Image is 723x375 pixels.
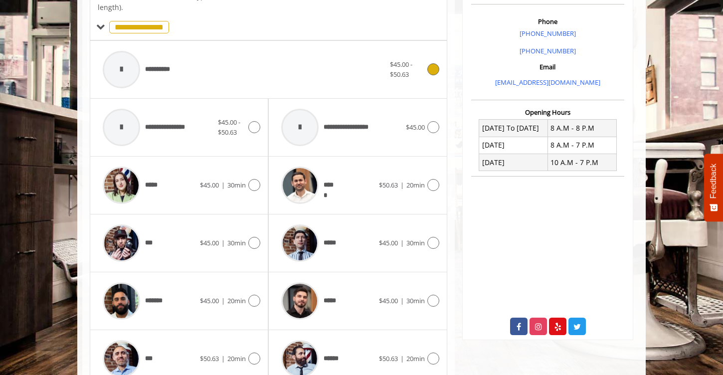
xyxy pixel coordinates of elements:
[221,296,225,305] span: |
[200,354,219,363] span: $50.63
[479,154,548,171] td: [DATE]
[400,181,404,189] span: |
[547,120,616,137] td: 8 A.M - 8 P.M
[400,238,404,247] span: |
[221,238,225,247] span: |
[704,154,723,221] button: Feedback - Show survey
[474,63,622,70] h3: Email
[495,78,600,87] a: [EMAIL_ADDRESS][DOMAIN_NAME]
[520,46,576,55] a: [PHONE_NUMBER]
[379,296,398,305] span: $45.00
[379,238,398,247] span: $45.00
[406,354,425,363] span: 20min
[406,238,425,247] span: 30min
[400,296,404,305] span: |
[406,296,425,305] span: 30min
[218,118,240,137] span: $45.00 - $50.63
[221,181,225,189] span: |
[406,181,425,189] span: 20min
[400,354,404,363] span: |
[709,164,718,198] span: Feedback
[227,181,246,189] span: 30min
[547,137,616,154] td: 8 A.M - 7 P.M
[520,29,576,38] a: [PHONE_NUMBER]
[479,120,548,137] td: [DATE] To [DATE]
[227,238,246,247] span: 30min
[471,109,624,116] h3: Opening Hours
[379,181,398,189] span: $50.63
[406,123,425,132] span: $45.00
[379,354,398,363] span: $50.63
[227,296,246,305] span: 20min
[474,18,622,25] h3: Phone
[221,354,225,363] span: |
[200,181,219,189] span: $45.00
[227,354,246,363] span: 20min
[200,238,219,247] span: $45.00
[200,296,219,305] span: $45.00
[390,60,412,79] span: $45.00 - $50.63
[547,154,616,171] td: 10 A.M - 7 P.M
[479,137,548,154] td: [DATE]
